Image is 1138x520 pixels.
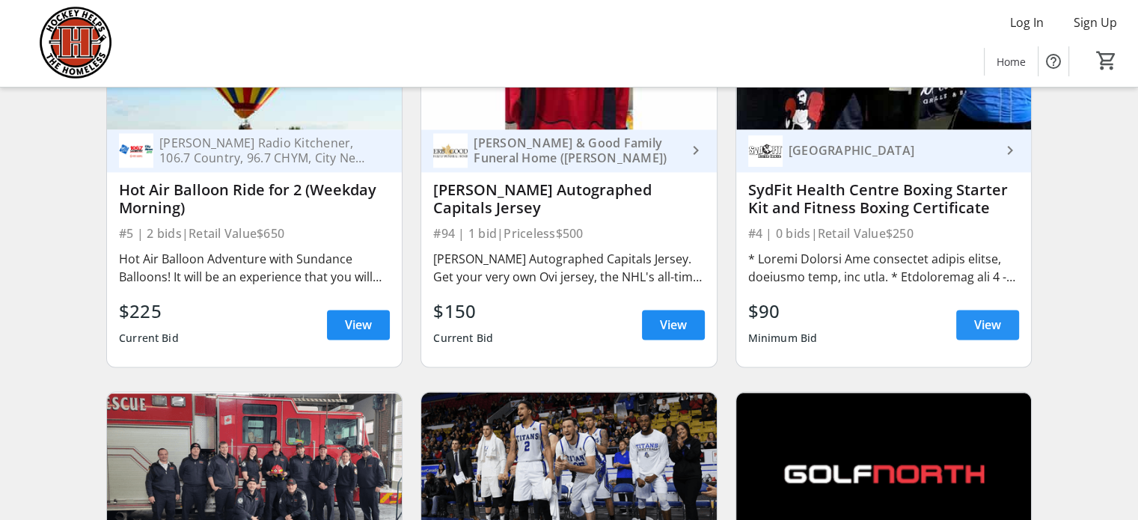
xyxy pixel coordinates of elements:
a: View [956,310,1019,340]
a: Home [985,48,1038,76]
button: Cart [1093,47,1120,74]
div: [PERSON_NAME] Radio Kitchener, 106.7 Country, 96.7 CHYM, City News 570 [153,135,372,165]
div: Hot Air Balloon Adventure with Sundance Balloons! It will be an experience that you will treasure... [119,250,390,286]
span: View [974,316,1001,334]
div: [GEOGRAPHIC_DATA] [783,143,1001,158]
span: Log In [1010,13,1044,31]
a: View [327,310,390,340]
div: [PERSON_NAME] & Good Family Funeral Home ([PERSON_NAME]) [468,135,686,165]
a: Erb & Good Family Funeral Home (Mark Erb)[PERSON_NAME] & Good Family Funeral Home ([PERSON_NAME]) [421,129,716,172]
img: Hockey Helps the Homeless's Logo [9,6,142,81]
div: #5 | 2 bids | Retail Value $650 [119,223,390,244]
button: Log In [998,10,1056,34]
div: #94 | 1 bid | Priceless $500 [433,223,704,244]
div: Minimum Bid [748,325,818,352]
div: Hot Air Balloon Ride for 2 (Weekday Morning) [119,181,390,217]
div: $150 [433,298,493,325]
div: #4 | 0 bids | Retail Value $250 [748,223,1019,244]
a: SydFit Health Centre[GEOGRAPHIC_DATA] [736,129,1031,172]
div: Current Bid [433,325,493,352]
button: Help [1038,46,1068,76]
div: $90 [748,298,818,325]
span: View [660,316,687,334]
span: View [345,316,372,334]
div: SydFit Health Centre Boxing Starter Kit and Fitness Boxing Certificate [748,181,1019,217]
span: Home [997,54,1026,70]
img: SydFit Health Centre [748,133,783,168]
span: Sign Up [1074,13,1117,31]
div: [PERSON_NAME] Autographed Capitals Jersey [433,181,704,217]
div: [PERSON_NAME] Autographed Capitals Jersey. Get your very own Ovi jersey, the NHL's all-time leadi... [433,250,704,286]
mat-icon: keyboard_arrow_right [687,141,705,159]
div: $225 [119,298,179,325]
img: Erb & Good Family Funeral Home (Mark Erb) [433,133,468,168]
button: Sign Up [1062,10,1129,34]
mat-icon: keyboard_arrow_right [1001,141,1019,159]
div: Current Bid [119,325,179,352]
div: * Loremi Dolorsi Ame consectet adipis elitse, doeiusmo temp, inc utla. * Etdoloremag ali 4 - 98 e... [748,250,1019,286]
img: Rogers Radio Kitchener, 106.7 Country, 96.7 CHYM, City News 570 [119,133,153,168]
a: View [642,310,705,340]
